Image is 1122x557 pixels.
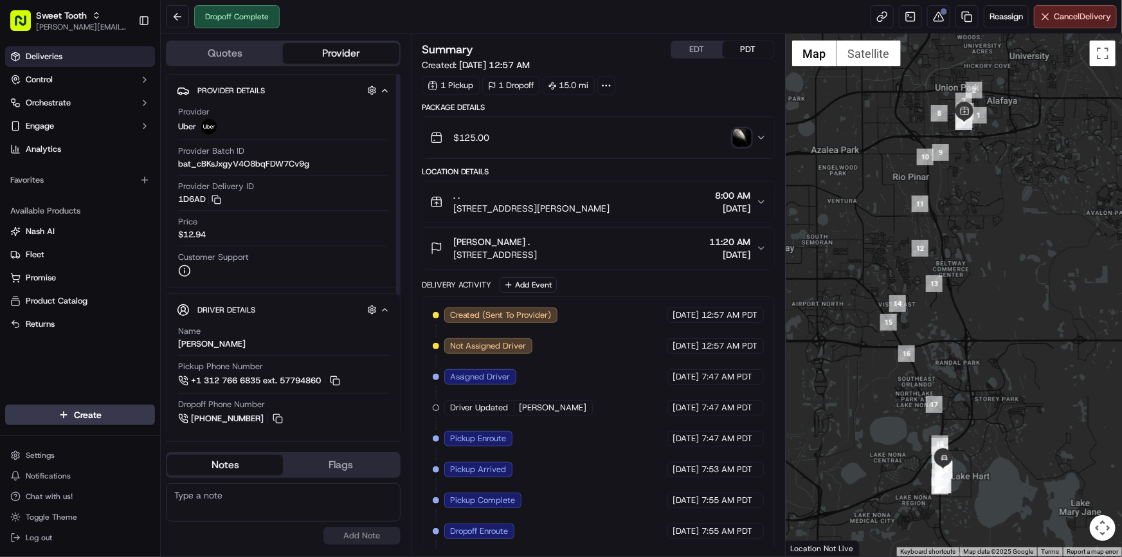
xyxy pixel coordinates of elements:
[10,295,150,307] a: Product Catalog
[26,249,44,260] span: Fleet
[5,508,155,526] button: Toggle Theme
[450,525,509,537] span: Dropoff Enroute
[710,235,751,248] span: 11:20 AM
[733,129,751,147] img: photo_proof_of_delivery image
[33,83,231,96] input: Got a question? Start typing here...
[13,51,234,72] p: Welcome 👋
[932,144,949,161] div: 9
[932,478,948,495] div: 26
[673,433,700,444] span: [DATE]
[716,189,751,202] span: 8:00 AM
[13,187,33,208] img: Bea Lacdao
[702,402,753,414] span: 7:47 AM PDT
[191,375,321,387] span: +1 312 766 6835 ext. 57794860
[5,467,155,485] button: Notifications
[543,77,595,95] div: 15.0 mi
[702,340,758,352] span: 12:57 AM PDT
[26,51,62,62] span: Deliveries
[36,9,87,22] span: Sweet Tooth
[178,121,196,132] span: Uber
[26,512,77,522] span: Toggle Theme
[283,455,399,475] button: Flags
[26,97,71,109] span: Orchestrate
[283,43,399,64] button: Provider
[10,249,150,260] a: Fleet
[500,277,557,293] button: Add Event
[197,86,265,96] span: Provider Details
[453,189,460,202] span: . .
[219,127,234,142] button: Start new chat
[702,525,753,537] span: 7:55 AM PDT
[5,529,155,547] button: Log out
[40,234,94,244] span: Regen Pajulas
[723,41,774,58] button: PDT
[963,548,1033,555] span: Map data ©2025 Google
[5,244,155,265] button: Fleet
[178,251,249,263] span: Customer Support
[178,374,342,388] button: +1 312 766 6835 ext. 57794860
[966,82,982,98] div: 2
[96,234,101,244] span: •
[450,433,507,444] span: Pickup Enroute
[422,280,492,290] div: Delivery Activity
[122,288,206,300] span: API Documentation
[5,46,155,67] a: Deliveries
[178,181,254,192] span: Provider Delivery ID
[926,275,943,292] div: 13
[450,340,527,352] span: Not Assigned Driver
[26,295,87,307] span: Product Catalog
[1041,548,1059,555] a: Terms (opens in new tab)
[422,44,474,55] h3: Summary
[26,288,98,300] span: Knowledge Base
[955,93,972,109] div: 7
[898,345,915,362] div: 16
[13,222,33,242] img: Regen Pajulas
[1054,11,1111,23] span: Cancel Delivery
[990,11,1023,23] span: Reassign
[702,433,753,444] span: 7:47 AM PDT
[917,149,934,165] div: 10
[36,22,128,32] button: [PERSON_NAME][EMAIL_ADDRESS][DOMAIN_NAME]
[450,495,516,506] span: Pickup Complete
[26,533,52,543] span: Log out
[26,200,36,210] img: 1736555255976-a54dd68f-1ca7-489b-9aae-adbdc363a1c4
[5,201,155,221] div: Available Products
[10,318,150,330] a: Returns
[177,299,390,320] button: Driver Details
[716,202,751,215] span: [DATE]
[128,319,156,329] span: Pylon
[520,402,587,414] span: [PERSON_NAME]
[178,158,309,170] span: bat_cBKsJxgyV4O8bqFDW7Cv9g
[702,371,753,383] span: 7:47 AM PDT
[5,69,155,90] button: Control
[13,13,39,39] img: Nash
[26,120,54,132] span: Engage
[178,229,206,241] span: $12.94
[1090,41,1116,66] button: Toggle fullscreen view
[8,282,104,306] a: 📗Knowledge Base
[26,74,53,86] span: Control
[178,338,246,350] div: [PERSON_NAME]
[5,268,155,288] button: Promise
[422,117,774,158] button: $125.00photo_proof_of_delivery image
[178,216,197,228] span: Price
[453,235,530,248] span: [PERSON_NAME] .
[932,435,948,452] div: 18
[178,361,263,372] span: Pickup Phone Number
[789,540,831,556] img: Google
[936,461,952,477] div: 35
[926,396,943,413] div: 17
[26,491,73,502] span: Chat with us!
[984,5,1029,28] button: Reassign
[450,309,552,321] span: Created (Sent To Provider)
[422,181,774,223] button: . .[STREET_ADDRESS][PERSON_NAME]8:00 AM[DATE]
[27,123,50,146] img: 1753817452368-0c19585d-7be3-40d9-9a41-2dc781b3d1eb
[453,202,610,215] span: [STREET_ADDRESS][PERSON_NAME]
[932,446,948,463] div: 20
[702,464,753,475] span: 7:53 AM PDT
[837,41,901,66] button: Show satellite imagery
[5,116,155,136] button: Engage
[912,240,928,257] div: 12
[482,77,540,95] div: 1 Dropoff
